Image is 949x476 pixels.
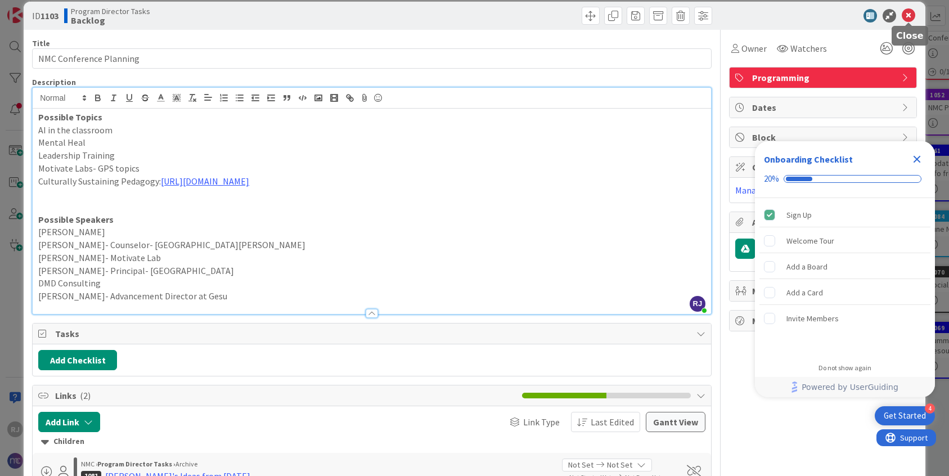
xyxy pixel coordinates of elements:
div: Children [41,435,703,448]
span: Metrics [752,314,896,327]
a: Powered by UserGuiding [761,377,929,397]
p: Motivate Labs- GPS topics [38,162,705,175]
div: Checklist items [755,198,935,356]
button: Add Checklist [38,350,117,370]
input: type card name here... [32,48,712,69]
div: Checklist Container [755,141,935,397]
span: ID [32,9,59,23]
p: DMD Consulting [38,277,705,290]
p: Leadership Training [38,149,705,162]
div: Onboarding Checklist [764,152,853,166]
span: Last Edited [591,415,634,429]
span: Block [752,131,896,144]
div: Invite Members [786,312,839,325]
span: NMC › [81,460,97,468]
button: Gantt View [646,412,705,432]
span: Program Director Tasks [71,7,150,16]
p: Mental Heal [38,136,705,149]
span: Not Set [607,459,632,471]
p: AI in the classroom [38,124,705,137]
div: Close Checklist [908,150,926,168]
span: Attachments [752,215,896,229]
div: Welcome Tour [786,234,834,248]
b: Backlog [71,16,150,25]
div: Footer [755,377,935,397]
div: Add a Card is incomplete. [759,280,930,305]
p: [PERSON_NAME]- Counselor- [GEOGRAPHIC_DATA][PERSON_NAME] [38,239,705,252]
div: Sign Up [786,208,812,222]
b: 1103 [41,10,59,21]
span: Links [55,389,516,402]
div: Get Started [884,410,926,421]
div: Invite Members is incomplete. [759,306,930,331]
span: RJ [690,296,705,312]
p: [PERSON_NAME] [38,226,705,239]
b: Program Director Tasks › [97,460,176,468]
div: Open Get Started checklist, remaining modules: 4 [875,406,935,425]
span: Not Set [568,459,593,471]
p: [PERSON_NAME]- Motivate Lab [38,252,705,264]
p: Culturally Sustaining Pedagogy: [38,175,705,188]
span: Custom Fields [752,160,896,174]
span: Mirrors [752,284,896,298]
a: Manage Custom Fields [735,185,822,196]
h5: Close [896,30,924,41]
span: Description [32,77,76,87]
span: Tasks [55,327,691,340]
div: Welcome Tour is incomplete. [759,228,930,253]
button: Add Link [38,412,100,432]
span: ( 2 ) [80,390,91,401]
span: Archive [176,460,197,468]
a: [URL][DOMAIN_NAME] [161,176,249,187]
div: 20% [764,174,779,184]
p: [PERSON_NAME]- Principal- [GEOGRAPHIC_DATA] [38,264,705,277]
span: Link Type [523,415,560,429]
label: Title [32,38,50,48]
div: 4 [925,403,935,414]
div: Do not show again [818,363,871,372]
span: Owner [741,42,767,55]
strong: Possible Topics [38,111,102,123]
p: [PERSON_NAME]- Advancement Director at Gesu [38,290,705,303]
div: Add a Board is incomplete. [759,254,930,279]
span: Powered by UserGuiding [802,380,898,394]
span: Dates [752,101,896,114]
div: Add a Card [786,286,823,299]
span: Programming [752,71,896,84]
span: Support [24,2,51,15]
button: Last Edited [571,412,640,432]
div: Checklist progress: 20% [764,174,926,184]
div: Sign Up is complete. [759,203,930,227]
div: Add a Board [786,260,827,273]
span: Watchers [790,42,827,55]
strong: Possible Speakers [38,214,114,225]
